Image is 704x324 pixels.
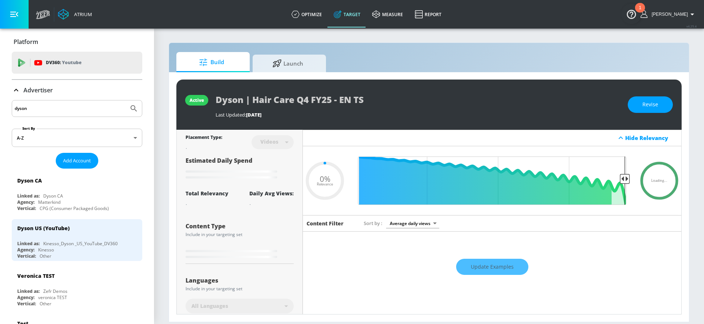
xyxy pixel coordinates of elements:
[366,1,409,27] a: measure
[686,24,697,28] span: v 4.25.4
[190,97,204,103] div: active
[21,126,37,131] label: Sort By
[317,183,333,186] span: Relevance
[246,111,261,118] span: [DATE]
[12,219,142,261] div: Dyson US (YouTube)Linked as:Kinesso_Dyson _US_YouTube_DV360Agency:KinessoVertical:Other
[364,220,382,227] span: Sort by
[386,218,439,228] div: Average daily views
[23,86,53,94] p: Advertiser
[649,12,688,17] span: login as: anthony.rios@zefr.com
[17,247,34,253] div: Agency:
[56,153,98,169] button: Add Account
[40,205,109,211] div: CPG (Consumer Packaged Goods)
[17,225,70,232] div: Dyson US (YouTube)
[186,299,294,313] div: All Languages
[651,179,667,183] span: Loading...
[14,38,38,46] p: Platform
[186,223,294,229] div: Content Type
[320,175,330,183] span: 0%
[249,190,294,197] div: Daily Avg Views:
[43,193,63,199] div: Dyson CA
[12,52,142,74] div: DV360: Youtube
[12,32,142,52] div: Platform
[354,157,630,205] input: Final Threshold
[186,232,294,237] div: Include in your targeting set
[186,287,294,291] div: Include in your targeting set
[38,199,60,205] div: Matterkind
[12,129,142,147] div: A-Z
[38,294,67,301] div: veronica TEST
[186,190,228,197] div: Total Relevancy
[58,9,92,20] a: Atrium
[12,80,142,100] div: Advertiser
[17,301,36,307] div: Vertical:
[186,277,294,283] div: Languages
[307,220,344,227] h6: Content Filter
[43,240,118,247] div: Kinesso_Dyson _US_YouTube_DV360
[62,59,81,66] p: Youtube
[46,59,81,67] p: DV360:
[17,294,34,301] div: Agency:
[40,301,51,307] div: Other
[17,193,40,199] div: Linked as:
[216,111,620,118] div: Last Updated:
[642,100,658,109] span: Revise
[639,8,641,17] div: 1
[38,247,54,253] div: Kinesso
[628,96,673,113] button: Revise
[641,10,697,19] button: [PERSON_NAME]
[71,11,92,18] div: Atrium
[15,104,126,113] input: Search by name
[257,139,282,145] div: Videos
[17,253,36,259] div: Vertical:
[126,100,142,117] button: Submit Search
[184,54,239,71] span: Build
[303,130,681,146] div: Hide Relevancy
[260,55,316,72] span: Launch
[17,205,36,211] div: Vertical:
[186,157,294,181] div: Estimated Daily Spend
[63,157,91,165] span: Add Account
[17,240,40,247] div: Linked as:
[12,172,142,213] div: Dyson CALinked as:Dyson CAAgency:MatterkindVertical:CPG (Consumer Packaged Goods)
[409,1,447,27] a: Report
[191,302,228,310] span: All Languages
[186,134,222,142] div: Placement Type:
[625,134,677,141] div: Hide Relevancy
[40,253,51,259] div: Other
[186,157,252,165] span: Estimated Daily Spend
[12,267,142,309] div: Veronica TESTLinked as:Zefr DemosAgency:veronica TESTVertical:Other
[621,4,642,24] button: Open Resource Center, 1 new notification
[17,199,34,205] div: Agency:
[43,288,67,294] div: Zefr Demos
[17,177,42,184] div: Dyson CA
[17,272,55,279] div: Veronica TEST
[328,1,366,27] a: Target
[17,288,40,294] div: Linked as:
[286,1,328,27] a: optimize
